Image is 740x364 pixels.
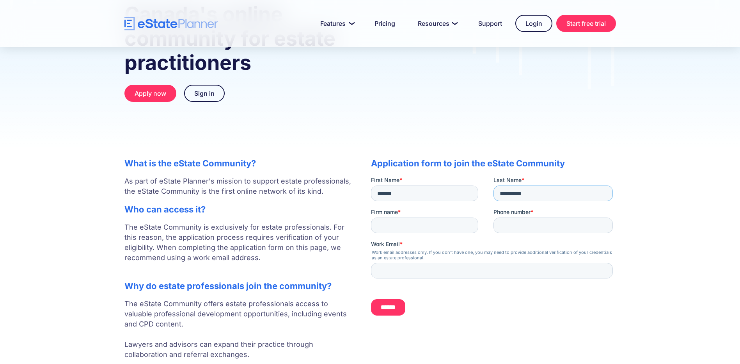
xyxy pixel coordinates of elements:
[515,15,552,32] a: Login
[311,16,361,31] a: Features
[124,222,355,273] p: The eState Community is exclusively for estate professionals. For this reason, the application pr...
[124,85,176,102] a: Apply now
[469,16,511,31] a: Support
[371,176,616,322] iframe: Form 0
[124,158,355,168] h2: What is the eState Community?
[408,16,465,31] a: Resources
[365,16,405,31] a: Pricing
[124,281,355,291] h2: Why do estate professionals join the community?
[124,17,218,30] a: home
[556,15,616,32] a: Start free trial
[124,176,355,196] p: As part of eState Planner's mission to support estate professionals, the eState Community is the ...
[371,158,616,168] h2: Application form to join the eState Community
[184,85,225,102] a: Sign in
[124,204,355,214] h2: Who can access it?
